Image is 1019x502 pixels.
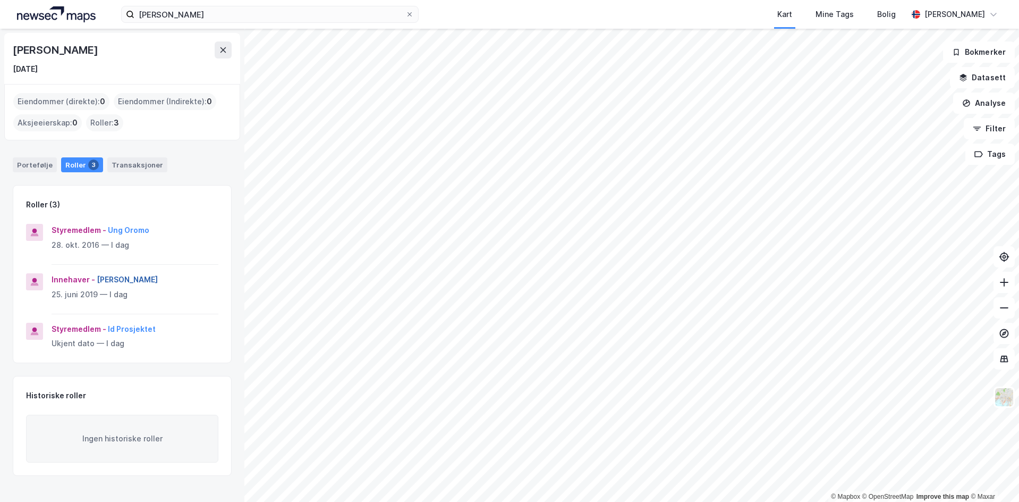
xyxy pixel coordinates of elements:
[994,387,1014,407] img: Z
[114,93,216,110] div: Eiendommer (Indirekte) :
[964,118,1015,139] button: Filter
[88,160,99,170] div: 3
[26,198,60,211] div: Roller (3)
[862,493,914,500] a: OpenStreetMap
[26,415,218,463] div: Ingen historiske roller
[13,93,109,110] div: Eiendommer (direkte) :
[134,6,405,22] input: Søk på adresse, matrikkel, gårdeiere, leietakere eller personer
[52,288,218,301] div: 25. juni 2019 — I dag
[965,144,1015,165] button: Tags
[966,451,1019,502] iframe: Chat Widget
[52,239,218,252] div: 28. okt. 2016 — I dag
[943,41,1015,63] button: Bokmerker
[877,8,896,21] div: Bolig
[950,67,1015,88] button: Datasett
[777,8,792,21] div: Kart
[114,116,119,129] span: 3
[61,157,103,172] div: Roller
[26,389,86,402] div: Historiske roller
[72,116,78,129] span: 0
[107,157,167,172] div: Transaksjoner
[831,493,860,500] a: Mapbox
[13,157,57,172] div: Portefølje
[207,95,212,108] span: 0
[816,8,854,21] div: Mine Tags
[924,8,985,21] div: [PERSON_NAME]
[52,337,218,350] div: Ukjent dato — I dag
[13,63,38,76] div: [DATE]
[13,114,82,131] div: Aksjeeierskap :
[86,114,123,131] div: Roller :
[966,451,1019,502] div: Kontrollprogram for chat
[13,41,100,58] div: [PERSON_NAME]
[953,93,1015,114] button: Analyse
[17,6,96,22] img: logo.a4113a55bc3d86da70a041830d287a7e.svg
[916,493,969,500] a: Improve this map
[100,95,105,108] span: 0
